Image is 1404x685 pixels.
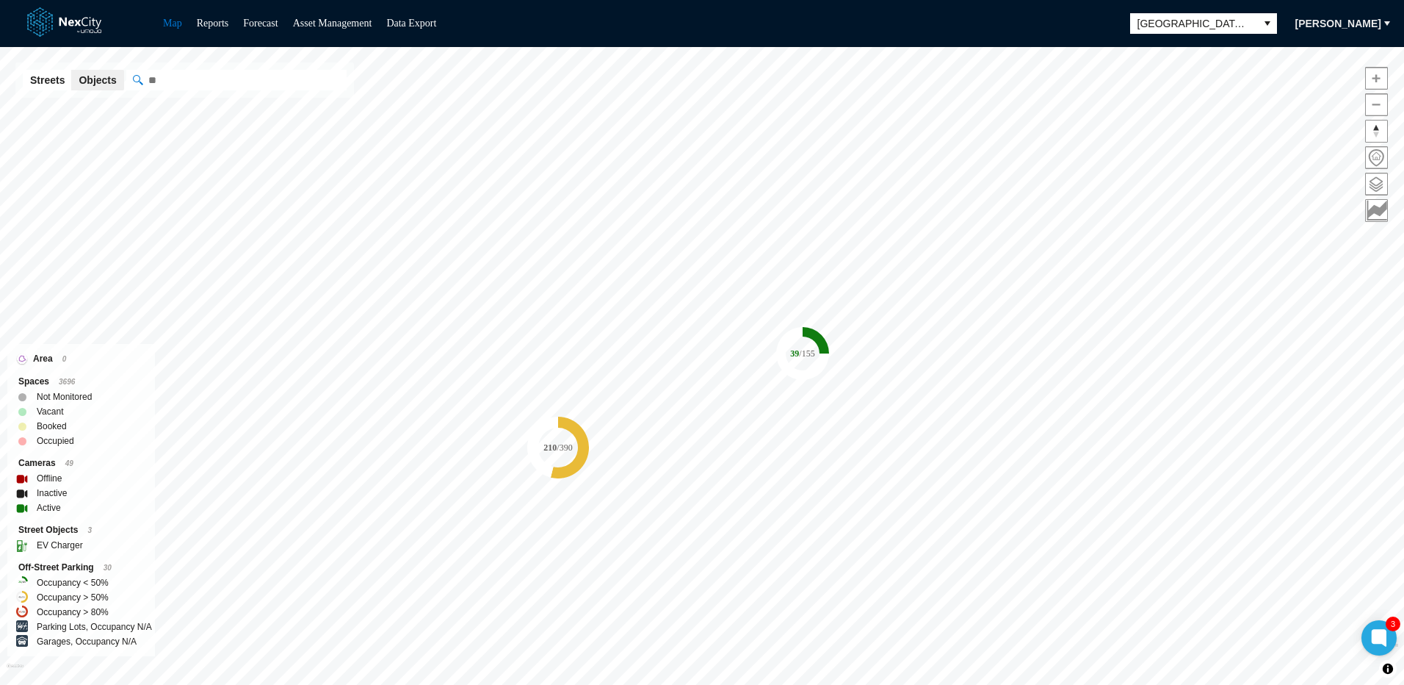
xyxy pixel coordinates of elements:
[104,564,112,572] span: 30
[163,18,182,29] a: Map
[65,459,73,467] span: 49
[79,73,116,87] span: Objects
[59,378,75,386] span: 3696
[1365,173,1388,196] button: Layers management
[1286,12,1391,35] button: [PERSON_NAME]
[790,348,799,359] tspan: 39
[293,18,372,29] a: Asset Management
[37,404,63,419] label: Vacant
[1258,13,1277,34] button: select
[1383,661,1392,677] span: Toggle attribution
[1366,121,1387,142] span: Reset bearing to north
[37,605,109,620] label: Occupancy > 80%
[1386,617,1400,631] div: 3
[37,501,61,515] label: Active
[62,355,67,363] span: 0
[776,327,829,380] div: Map marker
[557,442,572,453] tspan: / 390
[543,442,557,453] tspan: 210
[37,434,74,448] label: Occupied
[37,620,152,634] label: Parking Lots, Occupancy N/A
[18,456,144,471] div: Cameras
[1366,94,1387,115] span: Zoom out
[37,634,137,649] label: Garages, Occupancy N/A
[18,374,144,390] div: Spaces
[18,560,144,575] div: Off-Street Parking
[30,73,65,87] span: Streets
[71,70,123,90] button: Objects
[18,523,144,538] div: Street Objects
[7,664,23,681] a: Mapbox homepage
[1365,67,1388,90] button: Zoom in
[799,348,814,359] tspan: / 155
[1365,120,1388,143] button: Reset bearing to north
[1365,93,1388,116] button: Zoom out
[1137,16,1251,31] span: [GEOGRAPHIC_DATA][PERSON_NAME]
[37,471,62,486] label: Offline
[87,526,92,534] span: 3
[1365,146,1388,169] button: Home
[1379,660,1397,678] button: Toggle attribution
[386,18,436,29] a: Data Export
[1365,199,1388,222] button: Key metrics
[1295,16,1381,31] span: [PERSON_NAME]
[37,486,67,501] label: Inactive
[1366,68,1387,89] span: Zoom in
[37,390,92,404] label: Not Monitored
[197,18,229,29] a: Reports
[527,417,589,478] div: Map marker
[37,538,83,553] label: EV Charger
[243,18,278,29] a: Forecast
[37,575,109,590] label: Occupancy < 50%
[37,419,67,434] label: Booked
[18,351,144,367] div: Area
[23,70,72,90] button: Streets
[37,590,109,605] label: Occupancy > 50%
